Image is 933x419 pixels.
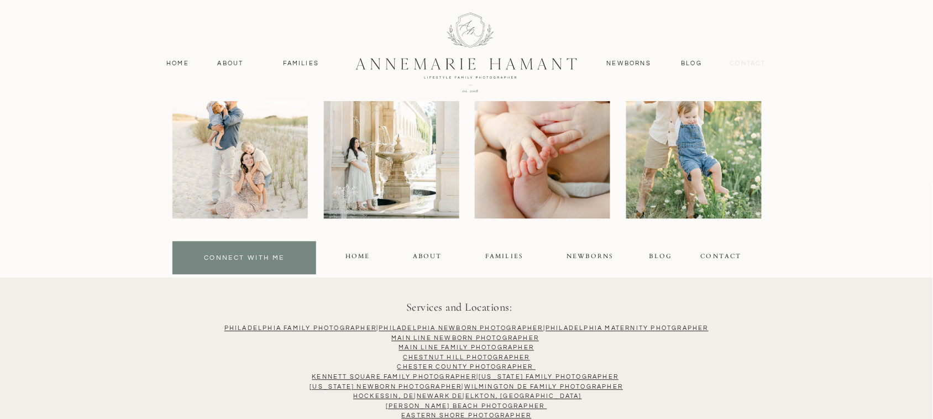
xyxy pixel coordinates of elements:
[417,394,463,400] a: Newark DE
[679,59,705,69] a: Blog
[649,252,670,265] a: blog
[399,345,534,351] a: Main Line Family PhotograPHER
[345,252,369,265] a: Home
[413,252,441,265] a: About
[391,336,539,342] a: MAIN LINE NEWBORN PHOTOGRAPHER
[214,59,247,69] a: About
[403,355,530,361] a: CHESTNUT HILL PHOTOGRAPHER
[397,364,533,370] a: Chester County PHOTOGRAPHER
[566,252,615,265] a: NEWBORNS
[700,252,743,265] a: contact
[187,299,731,318] h3: Services and Locations:
[602,59,656,69] a: Newborns
[353,394,415,400] a: Hockessin, DE
[312,374,476,380] a: Kennett Square Family PhotograPHER
[465,394,582,400] a: Elkton, [GEOGRAPHIC_DATA]
[479,374,618,380] a: [US_STATE] Family Photographer
[310,384,462,390] a: [US_STATE] NEWBORN PHOTOGRAPHER
[401,413,531,419] a: Eastern Shore Photographer
[172,18,400,42] p: [PERSON_NAME]
[386,404,544,410] a: [PERSON_NAME] Beach Photographer
[175,253,313,266] a: connect with me
[161,59,194,69] a: Home
[224,326,376,332] a: Philadelphia Family Photographer
[546,326,709,332] a: Philadelphia Maternity Photgrapher
[485,252,522,265] a: FAMILIES
[724,59,772,69] a: contact
[276,59,326,69] a: Families
[379,326,543,332] a: Philadelphia NEWBORN PHOTOGRAPHER
[172,46,441,75] p: Family and newborn photographer serving joyful families in [GEOGRAPHIC_DATA], [GEOGRAPHIC_DATA] D...
[464,384,623,390] a: Wilmington DE FAMILY PHOTOGRAPHER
